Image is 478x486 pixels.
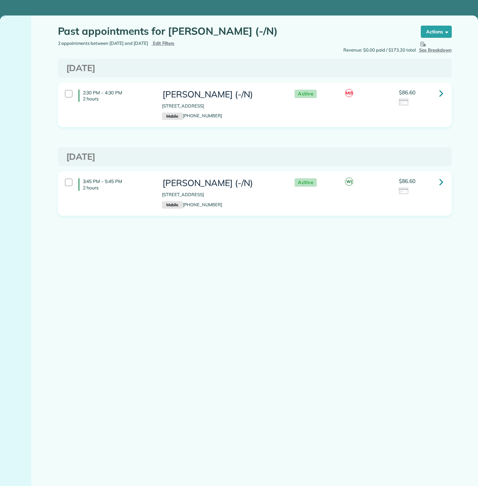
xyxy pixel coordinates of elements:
[162,103,281,110] p: [STREET_ADDRESS]
[399,178,415,184] span: $86.60
[58,26,408,37] h1: Past appointments for [PERSON_NAME] (-/N)
[78,178,152,190] h4: 3:45 PM - 5:45 PM
[162,113,222,118] a: Mobile[PHONE_NUMBER]
[162,201,183,209] small: Mobile
[162,90,281,99] h3: [PERSON_NAME] (-/N)
[162,113,183,120] small: Mobile
[162,178,281,188] h3: [PERSON_NAME] (-/N)
[295,90,317,98] span: Active
[83,185,152,191] p: 2 hours
[345,89,353,97] span: M(5
[421,26,452,38] button: Actions
[419,40,452,53] span: See Breakdown
[399,188,409,195] img: icon_credit_card_neutral-3d9a980bd25ce6dbb0f2033d7200983694762465c175678fcbc2d8f4bc43548e.png
[83,96,152,102] p: 2 hours
[53,40,255,47] div: 2 appointments between [DATE] and [DATE]
[151,40,175,46] a: Edit Filters
[295,178,317,187] span: Active
[78,90,152,102] h4: 2:30 PM - 4:30 PM
[66,152,443,162] h3: [DATE]
[399,99,409,106] img: icon_credit_card_neutral-3d9a980bd25ce6dbb0f2033d7200983694762465c175678fcbc2d8f4bc43548e.png
[399,89,415,96] span: $86.60
[419,40,452,54] button: See Breakdown
[66,63,443,73] h3: [DATE]
[162,191,281,198] p: [STREET_ADDRESS]
[345,178,353,186] span: W(
[343,47,416,54] span: Revenue: $0.00 paid / $173.20 total
[162,202,222,207] a: Mobile[PHONE_NUMBER]
[153,40,175,46] span: Edit Filters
